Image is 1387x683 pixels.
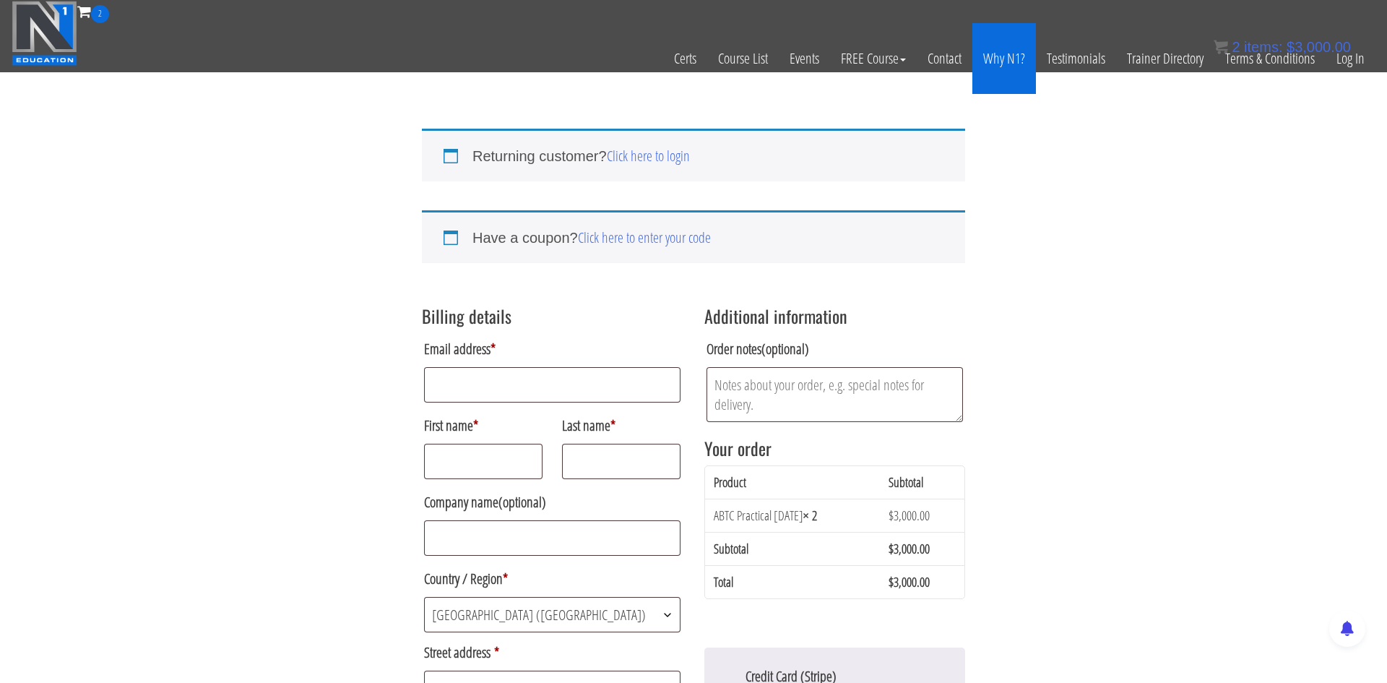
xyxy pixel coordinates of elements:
h3: Billing details [422,306,683,325]
th: Subtotal [880,466,964,499]
a: Click here to login [607,146,690,166]
img: icon11.png [1214,40,1228,54]
span: $ [889,573,894,590]
a: Testimonials [1036,23,1116,94]
bdi: 3,000.00 [889,540,930,557]
div: Have a coupon? [422,210,965,263]
label: Country / Region [424,564,680,593]
a: Terms & Conditions [1214,23,1326,94]
label: Company name [424,488,680,517]
img: n1-education [12,1,77,66]
span: 2 [1232,39,1240,55]
a: 2 items: $3,000.00 [1214,39,1351,55]
a: Why N1? [972,23,1036,94]
span: United States (US) [425,598,680,632]
iframe: PayPal Message 1 [704,617,965,642]
strong: × 2 [803,507,817,524]
span: $ [1287,39,1295,55]
a: Log In [1326,23,1375,94]
a: FREE Course [830,23,917,94]
label: Order notes [707,335,963,364]
span: (optional) [761,339,809,358]
bdi: 3,000.00 [889,573,930,590]
a: Contact [917,23,972,94]
h3: Your order [704,439,965,458]
label: Last name [562,411,680,440]
label: First name [424,411,543,440]
a: 2 [77,1,109,21]
span: items: [1244,39,1282,55]
span: $ [889,507,894,524]
a: Trainer Directory [1116,23,1214,94]
a: Course List [707,23,779,94]
bdi: 3,000.00 [1287,39,1351,55]
h3: Additional information [704,306,965,325]
th: Subtotal [705,532,880,565]
a: Certs [663,23,707,94]
span: $ [889,540,894,557]
span: (optional) [498,492,546,512]
td: ABTC Practical [DATE] [705,499,880,532]
span: Country / Region [424,597,680,632]
div: Returning customer? [422,129,965,181]
th: Total [705,565,880,598]
label: Email address [424,335,680,364]
span: 2 [91,5,109,23]
a: Events [779,23,830,94]
bdi: 3,000.00 [889,507,930,524]
label: Street address [424,638,680,667]
th: Product [705,466,880,499]
a: Click here to enter your code [578,228,711,247]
